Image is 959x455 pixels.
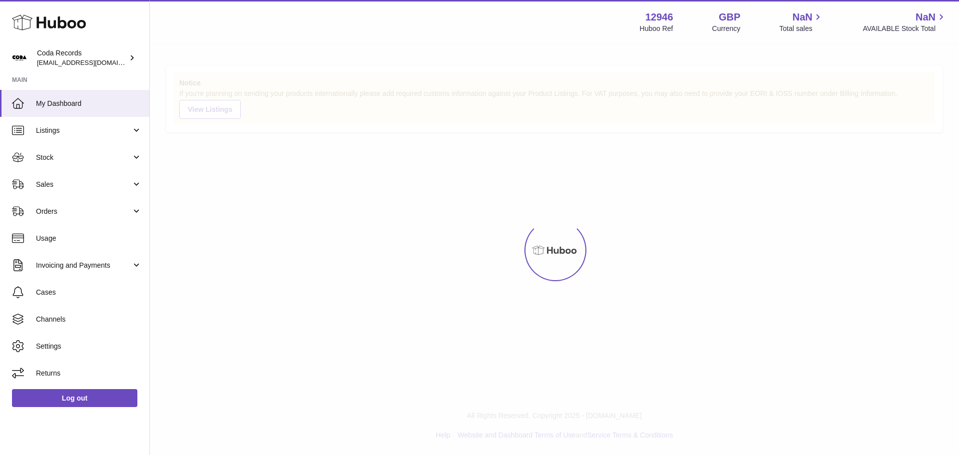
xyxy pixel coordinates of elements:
[36,369,142,378] span: Returns
[36,126,131,135] span: Listings
[640,24,673,33] div: Huboo Ref
[36,207,131,216] span: Orders
[36,315,142,324] span: Channels
[863,10,947,33] a: NaN AVAILABLE Stock Total
[779,10,824,33] a: NaN Total sales
[12,389,137,407] a: Log out
[863,24,947,33] span: AVAILABLE Stock Total
[712,24,741,33] div: Currency
[12,50,27,65] img: haz@pcatmedia.com
[719,10,740,24] strong: GBP
[36,261,131,270] span: Invoicing and Payments
[779,24,824,33] span: Total sales
[36,180,131,189] span: Sales
[36,99,142,108] span: My Dashboard
[916,10,936,24] span: NaN
[792,10,812,24] span: NaN
[37,48,127,67] div: Coda Records
[36,288,142,297] span: Cases
[37,58,147,66] span: [EMAIL_ADDRESS][DOMAIN_NAME]
[36,153,131,162] span: Stock
[645,10,673,24] strong: 12946
[36,342,142,351] span: Settings
[36,234,142,243] span: Usage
